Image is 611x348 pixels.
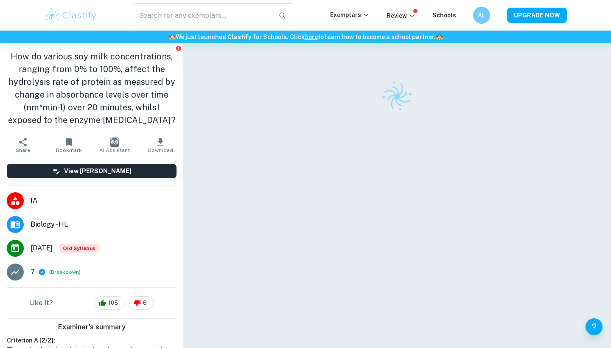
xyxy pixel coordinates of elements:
[436,34,443,40] span: 🏫
[129,296,154,310] div: 6
[148,147,173,153] span: Download
[99,147,130,153] span: AI Assistant
[7,164,177,178] button: View [PERSON_NAME]
[29,298,53,308] h6: Like it?
[3,322,180,332] h6: Examiner's summary
[56,147,82,153] span: Bookmark
[7,336,177,345] h6: Criterion A [ 2 / 2 ]:
[175,45,182,51] button: Report issue
[133,3,272,27] input: Search for any exemplars...
[305,34,318,40] a: here
[507,8,567,23] button: UPGRADE NOW
[110,138,119,147] img: AI Assistant
[330,10,370,20] p: Exemplars
[51,268,79,276] button: Breakdown
[59,244,99,253] span: Old Syllabus
[31,196,177,206] span: IA
[432,12,456,19] a: Schools
[49,268,81,276] span: ( )
[168,34,176,40] span: 🏫
[376,76,418,117] img: Clastify logo
[59,244,99,253] div: Starting from the May 2025 session, the Biology IA requirements have changed. It's OK to refer to...
[104,299,123,307] span: 105
[137,133,183,157] button: Download
[95,296,125,310] div: 105
[473,7,490,24] button: AL
[586,318,603,335] button: Help and Feedback
[7,50,177,126] h1: How do various soy milk concentrations, ranging from 0% to 100%, affect the hydrolysis rate of pr...
[92,133,137,157] button: AI Assistant
[44,7,98,24] img: Clastify logo
[138,299,151,307] span: 6
[16,147,30,153] span: Share
[46,133,92,157] button: Bookmark
[64,166,132,176] h6: View [PERSON_NAME]
[31,267,35,277] p: 7
[2,32,609,42] h6: We just launched Clastify for Schools. Click to learn how to become a school partner.
[31,243,53,253] span: [DATE]
[387,11,415,20] p: Review
[31,219,177,230] span: Biology - HL
[477,11,487,20] h6: AL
